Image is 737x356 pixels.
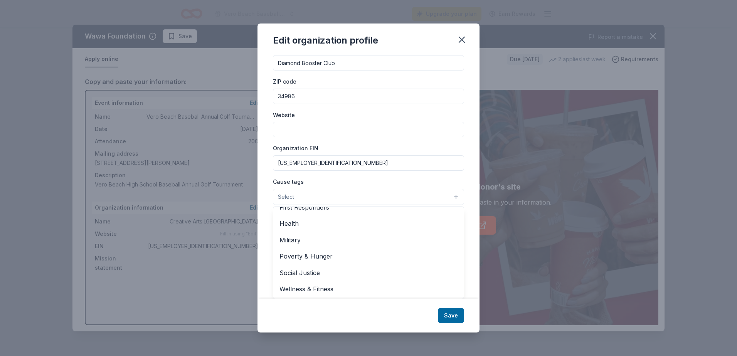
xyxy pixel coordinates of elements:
div: Select [273,207,464,299]
span: First Responders [279,202,458,212]
span: Social Justice [279,268,458,278]
span: Select [278,192,294,202]
button: Select [273,189,464,205]
span: Military [279,235,458,245]
span: Wellness & Fitness [279,284,458,294]
span: Health [279,218,458,228]
span: Poverty & Hunger [279,251,458,261]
